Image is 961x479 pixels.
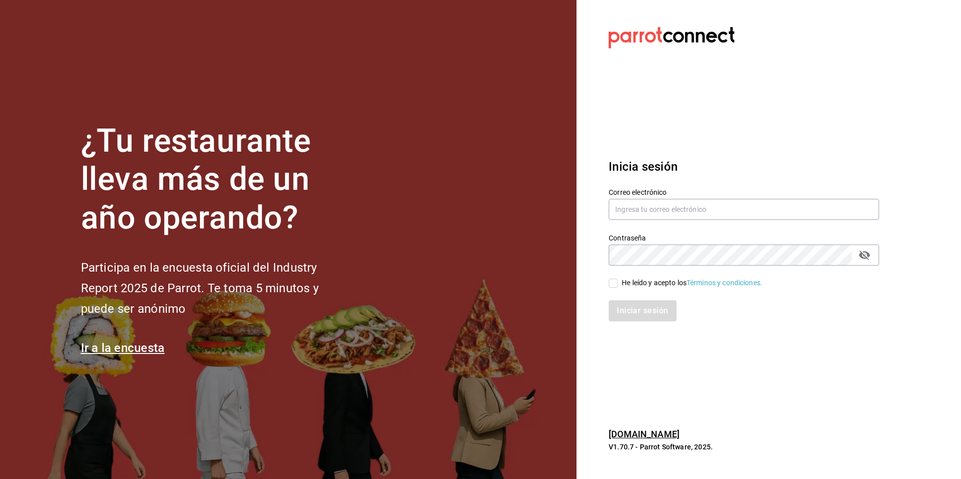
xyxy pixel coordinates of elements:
h3: Inicia sesión [609,158,879,176]
h2: Participa en la encuesta oficial del Industry Report 2025 de Parrot. Te toma 5 minutos y puede se... [81,258,352,319]
input: Ingresa tu correo electrónico [609,199,879,220]
h1: ¿Tu restaurante lleva más de un año operando? [81,122,352,237]
div: He leído y acepto los [622,278,762,288]
label: Correo electrónico [609,188,879,195]
label: Contraseña [609,234,879,241]
a: Ir a la encuesta [81,341,165,355]
p: V1.70.7 - Parrot Software, 2025. [609,442,879,452]
button: passwordField [856,247,873,264]
a: [DOMAIN_NAME] [609,429,680,439]
a: Términos y condiciones. [687,279,762,287]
